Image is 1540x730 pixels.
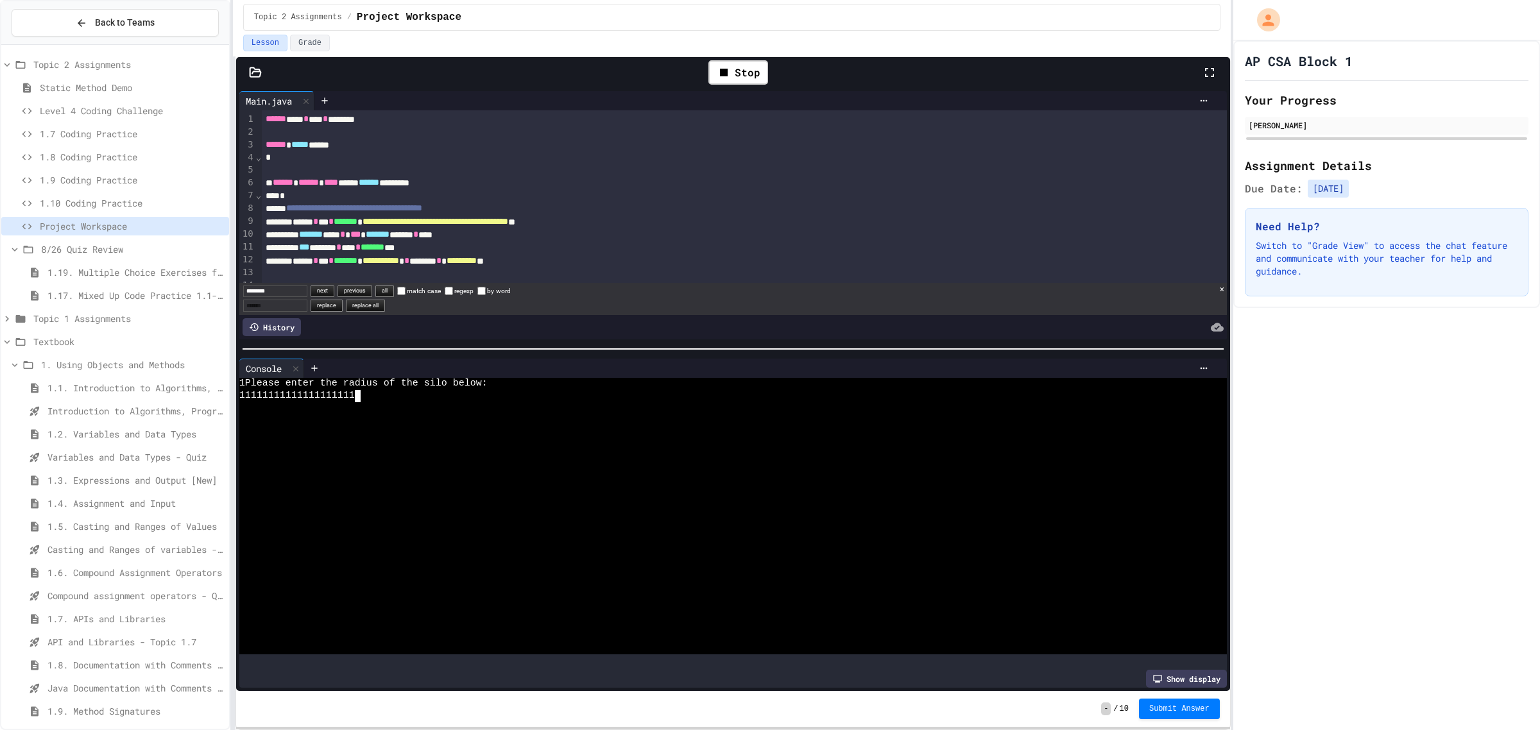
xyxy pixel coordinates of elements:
[255,190,262,200] span: Fold line
[1244,5,1283,35] div: My Account
[1245,91,1528,109] h2: Your Progress
[40,127,224,140] span: 1.7 Coding Practice
[47,589,224,602] span: Compound assignment operators - Quiz
[1256,219,1518,234] h3: Need Help?
[255,152,262,162] span: Fold line
[357,10,461,25] span: Project Workspace
[1245,181,1303,196] span: Due Date:
[33,312,224,325] span: Topic 1 Assignments
[47,543,224,556] span: Casting and Ranges of variables - Quiz
[1245,157,1528,174] h2: Assignment Details
[239,228,255,241] div: 10
[477,287,511,294] label: by word
[47,381,224,395] span: 1.1. Introduction to Algorithms, Programming, and Compilers
[445,287,474,294] label: regexp
[477,287,486,295] input: by word
[239,266,255,279] div: 13
[40,219,224,233] span: Project Workspace
[47,612,224,625] span: 1.7. APIs and Libraries
[239,151,255,164] div: 4
[41,358,224,371] span: 1. Using Objects and Methods
[311,300,343,312] button: replace
[1113,704,1118,714] span: /
[1433,623,1527,677] iframe: chat widget
[1256,239,1518,278] p: Switch to "Grade View" to access the chat feature and communicate with your teacher for help and ...
[40,173,224,187] span: 1.9 Coding Practice
[47,658,224,672] span: 1.8. Documentation with Comments and Preconditions
[239,94,298,108] div: Main.java
[47,520,224,533] span: 1.5. Casting and Ranges of Values
[254,12,342,22] span: Topic 2 Assignments
[40,104,224,117] span: Level 4 Coding Challenge
[239,390,355,402] span: 11111111111111111111
[33,335,224,348] span: Textbook
[243,300,307,312] input: Replace
[239,362,288,375] div: Console
[290,35,330,51] button: Grade
[47,289,224,302] span: 1.17. Mixed Up Code Practice 1.1-1.6
[397,287,441,294] label: match case
[338,285,372,298] button: previous
[239,253,255,266] div: 12
[47,566,224,579] span: 1.6. Compound Assignment Operators
[40,81,224,94] span: Static Method Demo
[239,176,255,189] div: 6
[346,300,385,312] button: replace all
[239,113,255,126] div: 1
[1146,670,1227,688] div: Show display
[239,189,255,202] div: 7
[1220,283,1224,295] button: close
[375,285,394,298] button: all
[47,404,224,418] span: Introduction to Algorithms, Programming, and Compilers
[1149,704,1210,714] span: Submit Answer
[40,196,224,210] span: 1.10 Coding Practice
[347,12,352,22] span: /
[239,279,255,292] div: 14
[311,285,334,298] button: next
[243,285,307,298] input: Find
[239,91,314,110] div: Main.java
[239,215,255,228] div: 9
[47,704,224,718] span: 1.9. Method Signatures
[445,287,453,295] input: regexp
[41,242,224,256] span: 8/26 Quiz Review
[1308,180,1349,198] span: [DATE]
[397,287,406,295] input: match case
[1486,679,1527,717] iframe: chat widget
[1249,119,1525,131] div: [PERSON_NAME]
[1101,702,1111,715] span: -
[95,16,155,30] span: Back to Teams
[47,681,224,695] span: Java Documentation with Comments - Topic 1.8
[239,202,255,215] div: 8
[47,473,224,487] span: 1.3. Expressions and Output [New]
[239,164,255,176] div: 5
[239,378,488,390] span: 1Please enter the radius of the silo below:
[239,126,255,139] div: 2
[708,60,768,85] div: Stop
[1139,699,1220,719] button: Submit Answer
[47,497,224,510] span: 1.4. Assignment and Input
[40,150,224,164] span: 1.8 Coding Practice
[239,139,255,151] div: 3
[243,35,287,51] button: Lesson
[47,427,224,441] span: 1.2. Variables and Data Types
[33,58,224,71] span: Topic 2 Assignments
[1120,704,1129,714] span: 10
[239,359,304,378] div: Console
[47,635,224,649] span: API and Libraries - Topic 1.7
[1245,52,1353,70] h1: AP CSA Block 1
[12,9,219,37] button: Back to Teams
[47,266,224,279] span: 1.19. Multiple Choice Exercises for Unit 1a (1.1-1.6)
[239,241,255,253] div: 11
[243,318,301,336] div: History
[47,450,224,464] span: Variables and Data Types - Quiz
